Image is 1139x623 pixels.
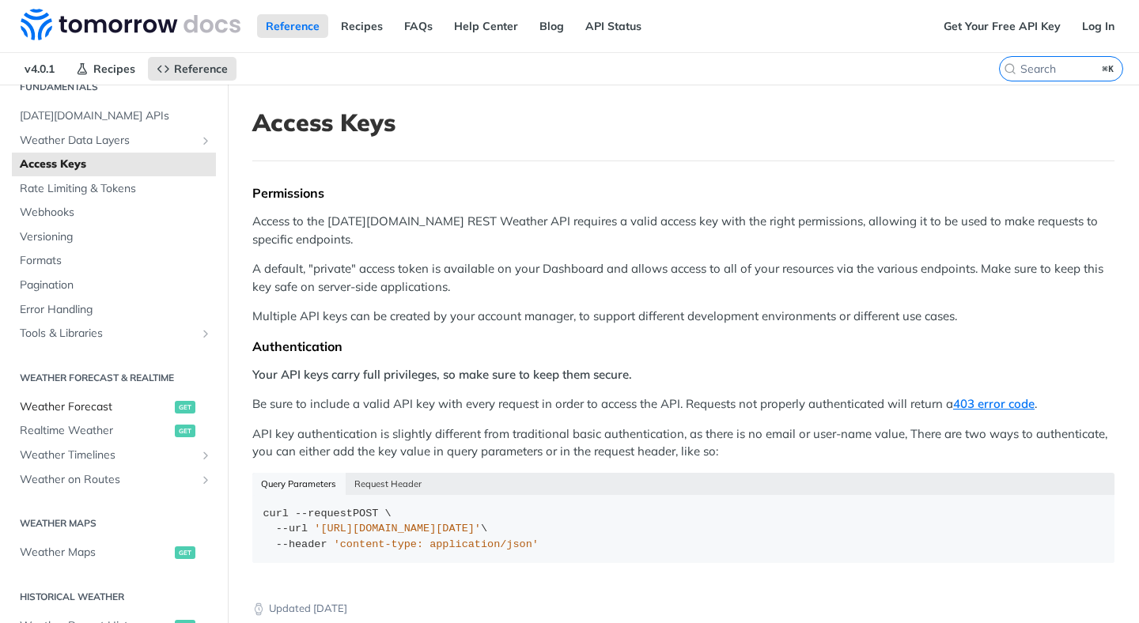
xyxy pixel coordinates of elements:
span: Error Handling [20,302,212,318]
a: Weather Forecastget [12,395,216,419]
a: [DATE][DOMAIN_NAME] APIs [12,104,216,128]
h2: Historical Weather [12,590,216,604]
p: Be sure to include a valid API key with every request in order to access the API. Requests not pr... [252,395,1114,413]
a: Help Center [445,14,527,38]
span: '[URL][DOMAIN_NAME][DATE]' [314,523,481,534]
a: Weather Data LayersShow subpages for Weather Data Layers [12,129,216,153]
a: Blog [531,14,573,38]
a: 403 error code [953,396,1035,411]
strong: Your API keys carry full privileges, so make sure to keep them secure. [252,367,632,382]
span: Tools & Libraries [20,326,195,342]
span: get [175,425,195,437]
span: get [175,401,195,413]
button: Show subpages for Weather Timelines [199,449,212,462]
svg: Search [1004,62,1016,75]
button: Show subpages for Weather Data Layers [199,134,212,147]
span: v4.0.1 [16,57,63,81]
span: Recipes [93,62,135,76]
span: get [175,546,195,559]
span: Weather on Routes [20,472,195,488]
h2: Weather Forecast & realtime [12,371,216,385]
a: Error Handling [12,298,216,322]
span: Reference [174,62,228,76]
button: Request Header [346,473,431,495]
span: Weather Data Layers [20,133,195,149]
span: --request [295,508,353,519]
span: Rate Limiting & Tokens [20,181,212,197]
div: POST \ \ [263,506,1104,553]
a: Versioning [12,225,216,249]
a: Reference [148,57,237,81]
h2: Weather Maps [12,516,216,530]
h2: Fundamentals [12,80,216,94]
span: Formats [20,253,212,269]
span: Webhooks [20,205,212,221]
span: Weather Maps [20,545,171,561]
a: API Status [577,14,650,38]
p: Updated [DATE] [252,601,1114,617]
a: Reference [257,14,328,38]
a: Recipes [332,14,392,38]
p: A default, "private" access token is available on your Dashboard and allows access to all of your... [252,260,1114,296]
span: [DATE][DOMAIN_NAME] APIs [20,108,212,124]
span: --header [276,538,327,550]
span: Pagination [20,278,212,293]
a: Get Your Free API Key [935,14,1069,38]
a: Pagination [12,274,216,297]
p: Multiple API keys can be created by your account manager, to support different development enviro... [252,308,1114,326]
span: 'content-type: application/json' [334,538,539,550]
span: Realtime Weather [20,423,171,439]
button: Show subpages for Tools & Libraries [199,327,212,340]
a: Rate Limiting & Tokens [12,177,216,201]
div: Authentication [252,338,1114,354]
div: Permissions [252,185,1114,201]
a: FAQs [395,14,441,38]
span: Versioning [20,229,212,245]
span: --url [276,523,308,534]
a: Weather Mapsget [12,541,216,564]
a: Formats [12,249,216,273]
img: Tomorrow.io Weather API Docs [21,9,240,40]
span: Weather Timelines [20,447,195,463]
span: curl [263,508,289,519]
kbd: ⌘K [1099,61,1118,77]
span: Weather Forecast [20,399,171,415]
button: Show subpages for Weather on Routes [199,474,212,486]
a: Weather TimelinesShow subpages for Weather Timelines [12,444,216,467]
a: Realtime Weatherget [12,419,216,443]
a: Tools & LibrariesShow subpages for Tools & Libraries [12,322,216,345]
a: Log In [1073,14,1123,38]
h1: Access Keys [252,108,1114,137]
span: Access Keys [20,157,212,172]
a: Webhooks [12,201,216,225]
p: Access to the [DATE][DOMAIN_NAME] REST Weather API requires a valid access key with the right per... [252,213,1114,248]
a: Weather on RoutesShow subpages for Weather on Routes [12,468,216,492]
a: Access Keys [12,153,216,176]
p: API key authentication is slightly different from traditional basic authentication, as there is n... [252,425,1114,461]
a: Recipes [67,57,144,81]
